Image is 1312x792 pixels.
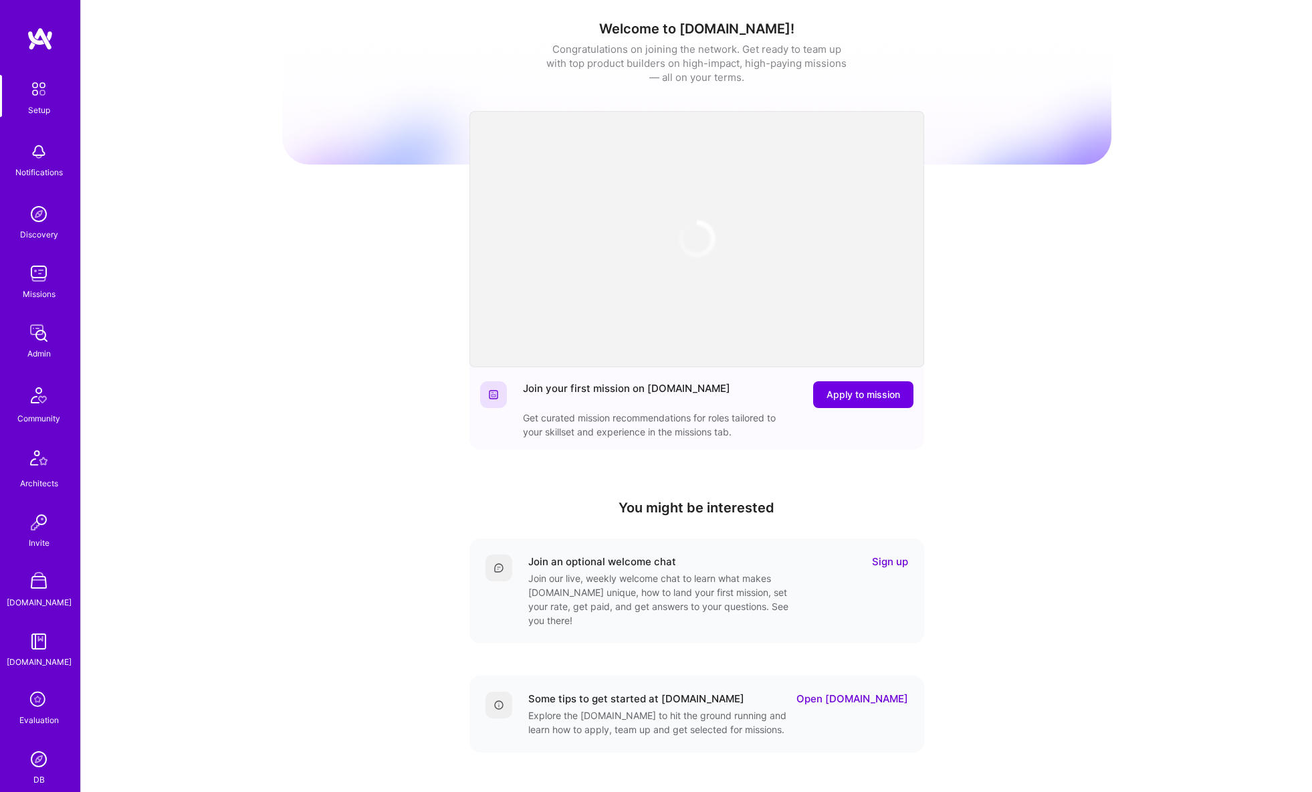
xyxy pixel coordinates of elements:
div: Discovery [20,227,58,241]
span: Apply to mission [827,388,900,401]
a: Sign up [872,555,908,569]
div: Notifications [15,165,63,179]
h1: Welcome to [DOMAIN_NAME]! [282,21,1111,37]
img: admin teamwork [25,320,52,346]
img: Admin Search [25,746,52,773]
img: Details [494,700,504,710]
i: icon SelectionTeam [26,688,51,713]
div: [DOMAIN_NAME] [7,655,72,669]
img: Invite [25,509,52,536]
div: Get curated mission recommendations for roles tailored to your skillset and experience in the mis... [523,411,790,439]
div: Join your first mission on [DOMAIN_NAME] [523,381,730,408]
img: teamwork [25,260,52,287]
img: setup [25,75,53,103]
div: Evaluation [19,713,59,727]
img: loading [673,215,720,263]
div: Join our live, weekly welcome chat to learn what makes [DOMAIN_NAME] unique, how to land your fir... [528,571,796,627]
div: Missions [23,287,56,301]
div: Architects [20,476,58,490]
img: Architects [23,444,55,476]
div: [DOMAIN_NAME] [7,595,72,609]
img: logo [27,27,53,51]
div: Explore the [DOMAIN_NAME] to hit the ground running and learn how to apply, team up and get selec... [528,708,796,736]
img: discovery [25,201,52,227]
img: bell [25,138,52,165]
div: Setup [28,103,50,117]
div: Admin [27,346,51,361]
div: Join an optional welcome chat [528,555,676,569]
div: DB [33,773,45,787]
button: Apply to mission [813,381,913,408]
div: Congratulations on joining the network. Get ready to team up with top product builders on high-im... [546,42,847,84]
img: A Store [25,569,52,595]
img: Website [488,389,499,400]
img: Comment [494,563,504,573]
div: Some tips to get started at [DOMAIN_NAME] [528,692,744,706]
iframe: video [469,111,924,367]
div: Invite [29,536,49,550]
h4: You might be interested [469,500,924,516]
div: Community [17,411,60,425]
img: Community [23,379,55,411]
img: guide book [25,628,52,655]
a: Open [DOMAIN_NAME] [796,692,908,706]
